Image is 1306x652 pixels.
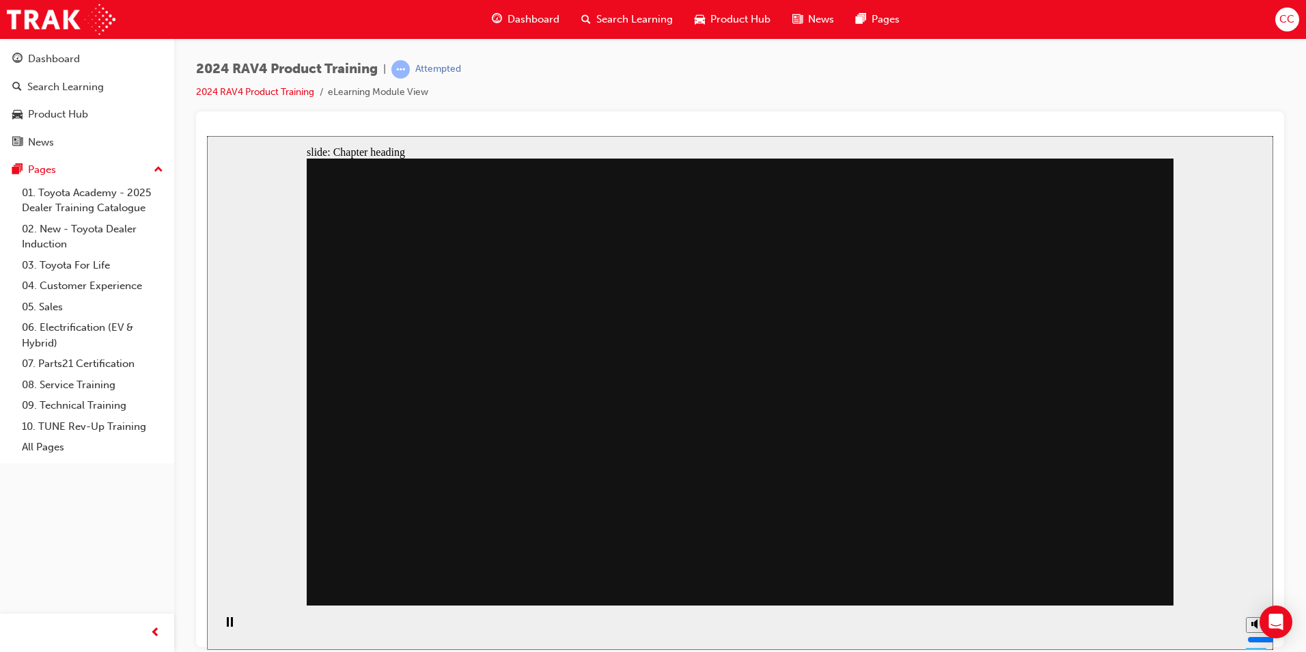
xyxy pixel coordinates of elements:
[415,63,461,76] div: Attempted
[5,130,169,155] a: News
[16,416,169,437] a: 10. TUNE Rev-Up Training
[12,137,23,149] span: news-icon
[383,62,386,77] span: |
[1260,606,1292,638] div: Open Intercom Messenger
[28,51,80,67] div: Dashboard
[12,81,22,94] span: search-icon
[856,11,866,28] span: pages-icon
[781,5,845,33] a: news-iconNews
[695,11,705,28] span: car-icon
[570,5,684,33] a: search-iconSearch Learning
[5,157,169,182] button: Pages
[7,480,30,504] button: Pause (Ctrl+Alt+P)
[16,353,169,375] a: 07. Parts21 Certification
[391,60,410,79] span: learningRecordVerb_ATTEMPT-icon
[12,164,23,176] span: pages-icon
[16,275,169,297] a: 04. Customer Experience
[5,44,169,157] button: DashboardSearch LearningProduct HubNews
[150,625,161,642] span: prev-icon
[328,85,428,100] li: eLearning Module View
[16,255,169,276] a: 03. Toyota For Life
[1032,470,1059,514] div: misc controls
[12,109,23,121] span: car-icon
[481,5,570,33] a: guage-iconDashboard
[1039,481,1061,497] button: Mute (Ctrl+Alt+M)
[196,62,378,77] span: 2024 RAV4 Product Training
[872,12,900,27] span: Pages
[7,470,30,514] div: playback controls
[7,4,115,35] img: Trak
[16,182,169,219] a: 01. Toyota Academy - 2025 Dealer Training Catalogue
[16,437,169,458] a: All Pages
[154,161,163,179] span: up-icon
[196,86,314,98] a: 2024 RAV4 Product Training
[1275,8,1299,31] button: CC
[710,12,770,27] span: Product Hub
[808,12,834,27] span: News
[16,375,169,396] a: 08. Service Training
[684,5,781,33] a: car-iconProduct Hub
[27,79,104,95] div: Search Learning
[28,162,56,178] div: Pages
[845,5,911,33] a: pages-iconPages
[5,74,169,100] a: Search Learning
[16,395,169,416] a: 09. Technical Training
[596,12,673,27] span: Search Learning
[581,11,591,28] span: search-icon
[12,53,23,66] span: guage-icon
[1279,12,1294,27] span: CC
[508,12,559,27] span: Dashboard
[1040,498,1128,509] input: volume
[16,317,169,353] a: 06. Electrification (EV & Hybrid)
[28,135,54,150] div: News
[5,46,169,72] a: Dashboard
[16,219,169,255] a: 02. New - Toyota Dealer Induction
[492,11,502,28] span: guage-icon
[28,107,88,122] div: Product Hub
[16,297,169,318] a: 05. Sales
[792,11,803,28] span: news-icon
[5,102,169,127] a: Product Hub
